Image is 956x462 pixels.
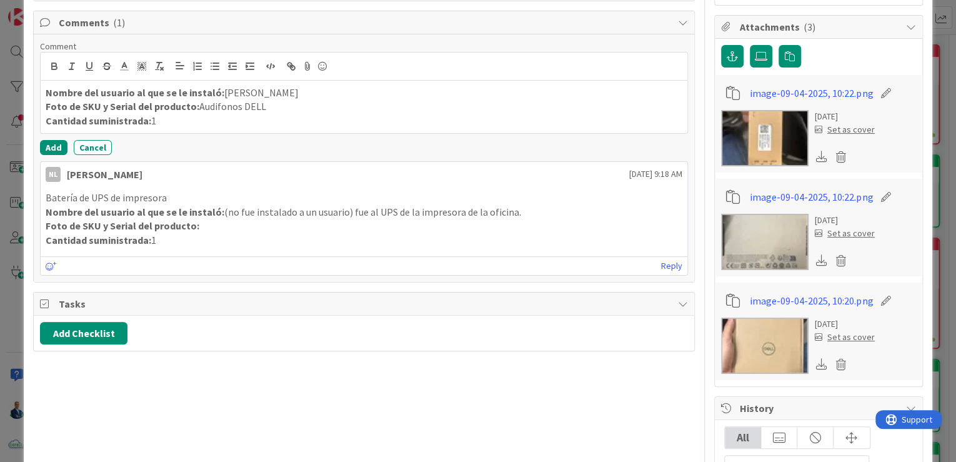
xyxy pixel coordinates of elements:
div: Set as cover [815,331,875,344]
strong: Foto de SKU y Serial del producto: [46,100,199,113]
span: [DATE] 9:18 AM [629,168,682,181]
span: ( 3 ) [804,21,815,33]
button: Add Checklist [40,322,127,344]
div: Download [815,356,829,373]
div: Download [815,149,829,165]
strong: Foto de SKU y Serial del producto: [46,219,199,232]
p: 1 [46,233,682,248]
button: Cancel [74,140,112,155]
div: Set as cover [815,227,875,240]
span: Attachments [740,19,900,34]
strong: Cantidad suministrada: [46,234,151,246]
a: image-09-04-2025, 10:22.png [750,86,873,101]
p: (no fue instalado a un usuario) fue al UPS de la impresora de la oficina. [46,205,682,219]
p: 1 [46,114,682,128]
div: [DATE] [815,318,875,331]
span: Support [26,2,57,17]
p: [PERSON_NAME] [46,86,682,100]
a: image-09-04-2025, 10:22.png [750,189,873,204]
div: Set as cover [815,123,875,136]
div: [PERSON_NAME] [67,167,142,182]
div: Download [815,253,829,269]
strong: Nombre del usuario al que se le instaló: [46,86,224,99]
span: Comments [59,15,672,30]
p: Batería de UPS de impresora [46,191,682,205]
div: All [725,427,761,448]
span: Tasks [59,296,672,311]
div: [DATE] [815,110,875,123]
div: [DATE] [815,214,875,227]
a: image-09-04-2025, 10:20.png [750,293,873,308]
p: Audifonos DELL [46,99,682,114]
span: History [740,401,900,416]
span: Comment [40,41,76,52]
strong: Nombre del usuario al que se le instaló: [46,206,224,218]
button: Add [40,140,67,155]
div: NL [46,167,61,182]
span: ( 1 ) [113,16,125,29]
strong: Cantidad suministrada: [46,114,151,127]
a: Reply [661,258,682,274]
